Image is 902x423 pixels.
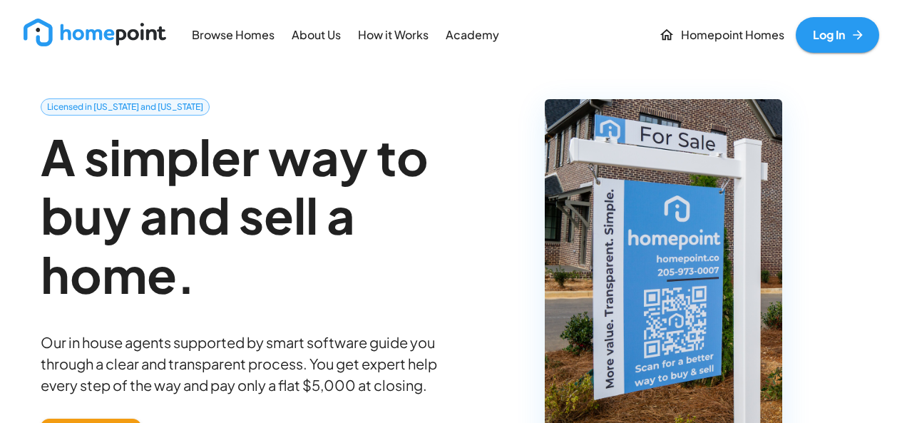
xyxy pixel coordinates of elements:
[286,19,347,51] a: About Us
[681,27,784,44] p: Homepoint Homes
[653,17,790,53] a: Homepoint Homes
[358,27,429,44] p: How it Works
[352,19,434,51] a: How it Works
[292,27,341,44] p: About Us
[186,19,280,51] a: Browse Homes
[446,27,499,44] p: Academy
[41,127,437,303] h2: A simpler way to buy and sell a home.
[24,19,166,46] img: new_logo_light.png
[41,101,209,113] span: Licensed in [US_STATE] and [US_STATE]
[440,19,505,51] a: Academy
[796,17,879,53] a: Log In
[41,332,437,396] p: Our in house agents supported by smart software guide you through a clear and transparent process...
[192,27,275,44] p: Browse Homes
